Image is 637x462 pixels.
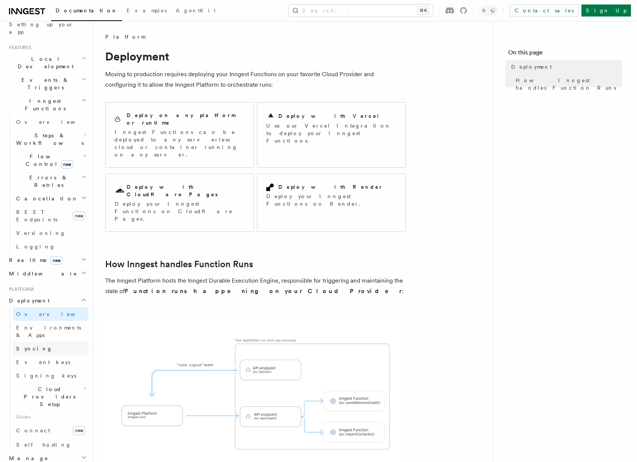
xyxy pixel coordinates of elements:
[6,45,31,51] span: Features
[13,411,88,423] span: Guides
[6,297,50,304] span: Deployment
[6,52,88,73] button: Local Development
[257,174,406,232] a: Deploy with RenderDeploy your Inngest Functions on Render.
[6,256,63,264] span: Realtime
[6,294,88,307] button: Deployment
[105,259,253,269] a: How Inngest handles Function Runs
[13,369,88,382] a: Signing keys
[122,2,171,20] a: Examples
[16,244,55,250] span: Logging
[6,253,88,267] button: Realtimenew
[50,256,63,265] span: new
[418,7,429,14] kbd: ⌘K
[16,119,94,125] span: Overview
[511,63,552,71] span: Deployment
[13,382,88,411] button: Cloud Providers Setup
[278,112,380,120] h2: Deploy with Vercel
[16,373,76,379] span: Signing keys
[508,60,622,74] a: Deployment
[171,2,220,20] a: AgentKit
[16,311,94,317] span: Overview
[6,307,88,451] div: Deployment
[16,427,50,433] span: Connect
[6,18,88,39] a: Setting up your app
[105,69,406,90] p: Moving to production requires deploying your Inngest Functions on your favorite Cloud Provider an...
[13,129,88,150] button: Steps & Workflows
[13,423,88,438] a: Connectnew
[125,287,402,295] strong: Function runs happening on your Cloud Provider
[105,275,406,296] p: The Inngest Platform hosts the Inngest Durable Execution Engine, responsible for triggering and m...
[16,209,57,223] span: REST Endpoints
[6,454,48,462] span: Manage
[6,286,34,292] span: Platform
[13,174,82,189] span: Errors & Retries
[6,73,88,94] button: Events & Triggers
[127,111,245,126] h2: Deploy on any platform or runtime
[16,442,71,448] span: Self hosting
[581,5,631,17] a: Sign Up
[13,226,88,240] a: Versioning
[13,355,88,369] a: Event keys
[13,321,88,342] a: Environments & Apps
[105,174,254,232] a: Deploy with Cloudflare PagesDeploy your Inngest Functions on Cloudflare Pages.
[513,74,622,95] a: How Inngest handles Function Runs
[510,5,578,17] a: Contact sales
[6,270,77,277] span: Middleware
[13,153,83,168] span: Flow Control
[176,8,216,14] span: AgentKit
[105,102,254,168] a: Deploy on any platform or runtimeInngest Functions can be deployed to any serverless cloud or con...
[6,76,82,91] span: Events & Triggers
[73,426,85,435] span: new
[6,115,88,253] div: Inngest Functions
[13,307,88,321] a: Overview
[13,195,78,202] span: Cancellation
[115,128,245,158] p: Inngest Functions can be deployed to any serverless cloud or container running on any server.
[73,211,85,220] span: new
[266,122,396,144] p: Use our Vercel Integration to deploy your Inngest Functions.
[9,21,74,35] span: Setting up your app
[127,183,245,198] h2: Deploy with Cloudflare Pages
[479,6,497,15] button: Toggle dark mode
[13,192,88,205] button: Cancellation
[13,385,83,408] span: Cloud Providers Setup
[6,94,88,115] button: Inngest Functions
[16,230,66,236] span: Versioning
[6,55,82,70] span: Local Development
[61,160,73,169] span: new
[115,200,245,223] p: Deploy your Inngest Functions on Cloudflare Pages.
[13,205,88,226] a: REST Endpointsnew
[13,240,88,253] a: Logging
[13,132,84,147] span: Steps & Workflows
[289,5,433,17] button: Search...⌘K
[13,438,88,451] a: Self hosting
[13,115,88,129] a: Overview
[16,346,53,352] span: Syncing
[13,171,88,192] button: Errors & Retries
[56,8,118,14] span: Documentation
[13,150,88,171] button: Flow Controlnew
[115,186,125,196] svg: Cloudflare
[516,77,622,92] span: How Inngest handles Function Runs
[16,325,81,338] span: Environments & Apps
[257,102,406,168] a: Deploy with VercelUse our Vercel Integration to deploy your Inngest Functions.
[6,97,81,112] span: Inngest Functions
[6,267,88,280] button: Middleware
[278,183,383,191] h2: Deploy with Render
[105,50,406,63] h1: Deployment
[105,33,145,41] span: Platform
[508,48,622,60] h4: On this page
[266,193,396,208] p: Deploy your Inngest Functions on Render.
[13,342,88,355] a: Syncing
[51,2,122,21] a: Documentation
[127,8,167,14] span: Examples
[16,359,70,365] span: Event keys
